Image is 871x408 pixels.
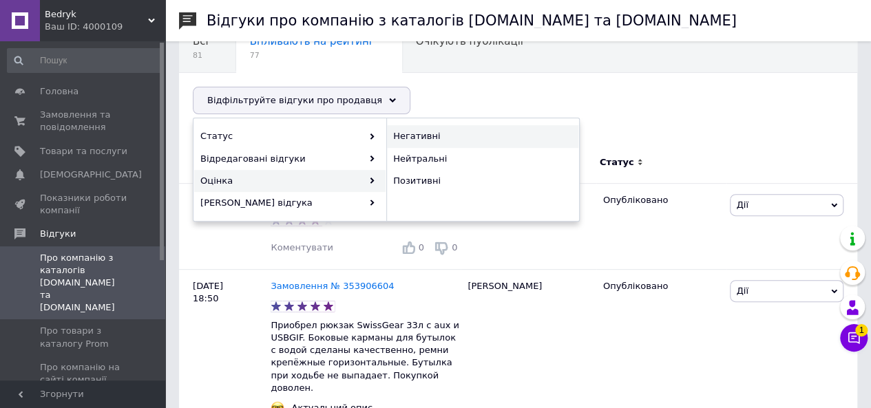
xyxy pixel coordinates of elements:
span: Очікують публікації [416,35,523,47]
button: Чат з покупцем1 [840,324,868,352]
span: Негативні [393,130,569,142]
span: Відгуки [40,228,76,240]
span: Позитивні [393,175,569,187]
a: Замовлення № 353906604 [271,281,394,291]
input: Пошук [7,48,162,73]
span: 1 [855,324,868,336]
span: Дії [736,200,748,210]
span: Товари та послуги [40,145,127,158]
span: Про товари з каталогу Prom [40,325,127,350]
span: Про компанію з каталогів [DOMAIN_NAME] та [DOMAIN_NAME] [40,252,127,314]
span: [DEMOGRAPHIC_DATA] [40,169,142,181]
span: Про компанію на сайті компанії [40,361,127,386]
span: Нейтральні [393,153,569,165]
div: Ваш ID: 4000109 [45,21,165,33]
div: Опубліковано [603,194,720,206]
div: Відредаговані відгуки [194,148,386,170]
span: Всі [193,35,209,47]
span: Коментувати [271,242,333,253]
span: Опубліковані без комен... [193,87,333,100]
span: 81 [193,50,209,61]
div: Опубліковано [603,280,720,292]
span: Впливають на рейтинг [250,35,375,47]
span: 0 [419,242,424,253]
div: Вікторія [461,184,596,270]
span: Головна [40,85,78,98]
div: Оцінка [194,170,386,192]
h1: Відгуки про компанію з каталогів [DOMAIN_NAME] та [DOMAIN_NAME] [207,12,737,29]
p: Приобрел рюкзак SwissGear 33л с aux и USBGIF. Боковые карманы для бутылок с водой сделаны качеств... [271,319,461,394]
div: [DATE] 10:32 [179,184,271,270]
span: Замовлення та повідомлення [40,109,127,133]
span: Статус [600,156,634,169]
span: 0 [452,242,457,253]
div: Статус [194,125,386,147]
span: 77 [250,50,375,61]
div: Опубліковані без коментаря [179,73,360,125]
span: Bedryk [45,8,148,21]
span: Відфільтруйте відгуки про продавця [207,95,382,105]
span: Дії [736,286,748,296]
div: [PERSON_NAME] відгука [194,192,386,214]
span: Показники роботи компанії [40,192,127,217]
div: Коментувати [271,241,333,254]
